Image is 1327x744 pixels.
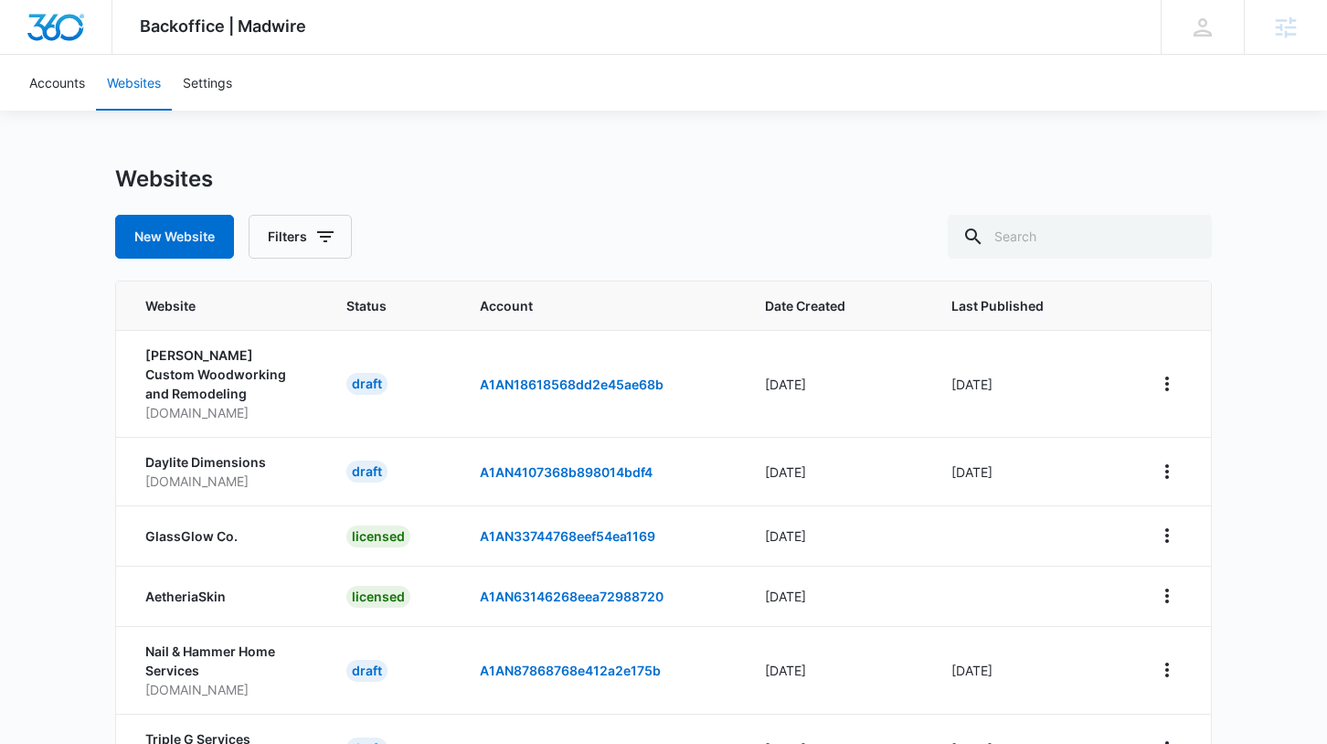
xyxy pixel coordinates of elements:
[145,403,303,422] p: [DOMAIN_NAME]
[145,642,303,680] p: Nail & Hammer Home Services
[480,528,655,544] a: A1AN33744768eef54ea1169
[346,296,436,315] span: Status
[929,437,1131,505] td: [DATE]
[743,437,929,505] td: [DATE]
[929,330,1131,437] td: [DATE]
[115,215,234,259] button: New Website
[346,660,387,682] div: draft
[765,296,881,315] span: Date Created
[480,663,661,678] a: A1AN87868768e412a2e175b
[346,586,410,608] div: licensed
[948,215,1212,259] input: Search
[172,55,243,111] a: Settings
[346,461,387,483] div: draft
[96,55,172,111] a: Websites
[480,464,653,480] a: A1AN4107368b898014bdf4
[480,377,663,392] a: A1AN18618568dd2e45ae68b
[743,505,929,566] td: [DATE]
[145,526,303,546] p: GlassGlow Co.
[1152,369,1182,399] button: View More
[951,296,1082,315] span: Last Published
[743,330,929,437] td: [DATE]
[480,296,721,315] span: Account
[346,526,410,547] div: licensed
[743,566,929,626] td: [DATE]
[145,472,303,491] p: [DOMAIN_NAME]
[1152,655,1182,685] button: View More
[145,345,303,403] p: [PERSON_NAME] Custom Woodworking and Remodeling
[1152,521,1182,550] button: View More
[145,452,303,472] p: Daylite Dimensions
[480,589,663,604] a: A1AN63146268eea72988720
[145,296,276,315] span: Website
[18,55,96,111] a: Accounts
[145,680,303,699] p: [DOMAIN_NAME]
[249,215,352,259] button: Filters
[1152,457,1182,486] button: View More
[346,373,387,395] div: draft
[115,165,213,193] h1: Websites
[1152,581,1182,611] button: View More
[929,626,1131,714] td: [DATE]
[145,587,303,606] p: AetheriaSkin
[140,16,306,36] span: Backoffice | Madwire
[743,626,929,714] td: [DATE]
